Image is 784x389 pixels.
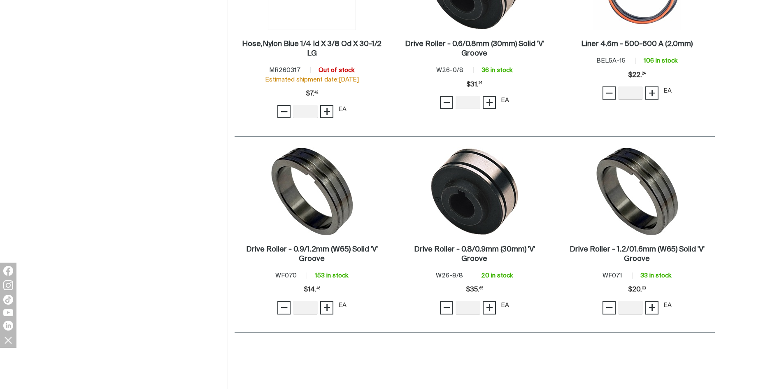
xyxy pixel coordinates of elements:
span: W26-8/8 [436,273,463,279]
span: + [323,300,331,314]
h2: Drive Roller - 0.6/0.8mm (30mm) Solid 'V' Groove [405,40,544,57]
span: + [648,86,656,100]
span: W26-0/8 [436,67,463,73]
div: Price [304,282,320,298]
span: 106 in stock [644,58,677,64]
sup: 65 [479,287,483,290]
img: LinkedIn [3,321,13,331]
span: WF071 [603,273,622,279]
sup: 42 [314,91,318,94]
div: Price [466,282,483,298]
div: EA [663,301,672,310]
span: − [605,300,613,314]
h2: Drive Roller - 1.2/01.6mm (W65) Solid 'V' Groove [570,246,705,263]
span: Estimated shipment date: [DATE] [265,77,359,83]
sup: 24 [642,72,646,75]
a: Drive Roller - 0.8/0.9mm (30mm) 'V' Groove [401,245,548,264]
span: − [280,105,288,119]
img: YouTube [3,309,13,316]
div: Price [306,86,318,102]
span: $35. [466,282,483,298]
span: 20 in stock [481,273,513,279]
span: + [486,300,493,314]
img: Facebook [3,266,13,276]
span: $20. [628,282,646,298]
img: Drive Roller - 0.9/1.2mm (W65) Solid 'V' Groove [268,147,356,235]
span: + [323,105,331,119]
span: BEL5A-15 [596,58,626,64]
div: Price [466,77,482,93]
img: Instagram [3,280,13,290]
span: 33 in stock [640,273,671,279]
a: Drive Roller - 0.9/1.2mm (W65) Solid 'V' Groove [239,245,386,264]
sup: 46 [316,287,320,290]
img: Drive Roller - 0.8/0.9mm (30mm) 'V' Groove [430,147,519,235]
span: − [605,86,613,100]
span: 153 in stock [315,273,348,279]
span: Out of stock [319,67,354,73]
span: $14. [304,282,320,298]
sup: 24 [479,82,482,85]
span: − [443,300,451,314]
span: − [280,300,288,314]
span: + [486,96,493,109]
a: Liner 4.6m - 500-600 A (2.0mm) [581,40,693,49]
div: EA [663,86,672,96]
a: Drive Roller - 0.6/0.8mm (30mm) Solid 'V' Groove [401,40,548,58]
h2: Liner 4.6m - 500-600 A (2.0mm) [581,40,693,48]
div: Price [628,67,646,84]
div: EA [501,96,509,105]
div: EA [501,301,509,310]
div: EA [338,301,347,310]
h2: Drive Roller - 0.8/0.9mm (30mm) 'V' Groove [414,246,535,263]
img: TikTok [3,295,13,305]
h2: Drive Roller - 0.9/1.2mm (W65) Solid 'V' Groove [246,246,378,263]
a: Drive Roller - 1.2/01.6mm (W65) Solid 'V' Groove [564,245,711,264]
span: WF070 [275,273,297,279]
img: hide socials [1,333,15,347]
span: MR260317 [269,67,300,73]
span: $7. [306,86,318,102]
h2: Hose,Nylon Blue 1/4 Id X 3/8 Od X 30-1/2 LG [242,40,382,57]
sup: 03 [642,287,646,290]
span: $22. [628,67,646,84]
div: EA [338,105,347,114]
span: + [648,300,656,314]
img: Drive Roller - 1.2/01.6mm (W65) Solid 'V' Groove [593,147,681,235]
span: $31. [466,77,482,93]
span: 36 in stock [482,67,512,73]
span: − [443,96,451,109]
div: Price [628,282,646,298]
a: Hose,Nylon Blue 1/4 Id X 3/8 Od X 30-1/2 LG [239,40,386,58]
